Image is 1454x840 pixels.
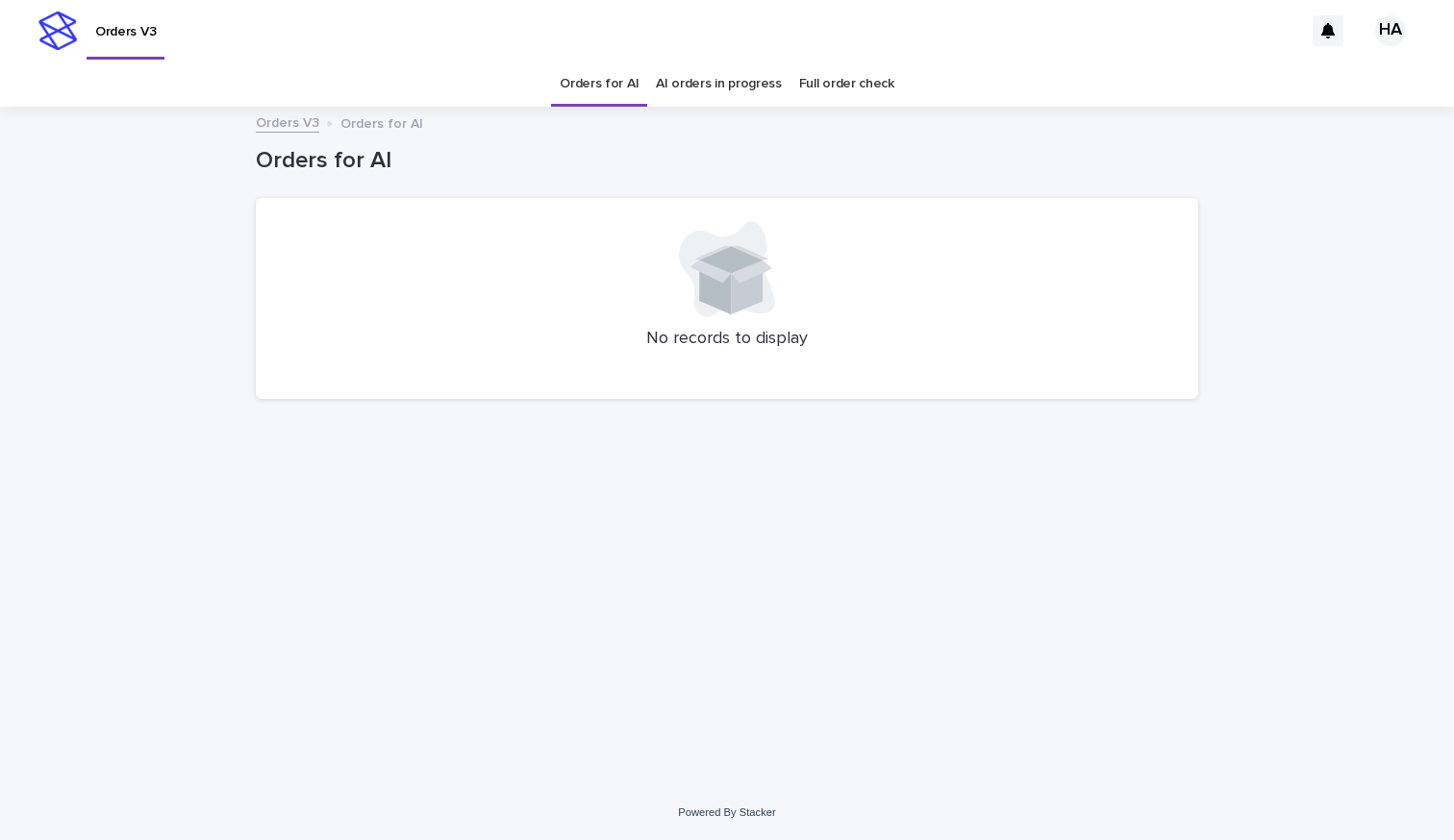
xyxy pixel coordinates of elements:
h1: Orders for AI [256,147,1198,175]
p: Orders for AI [340,111,423,133]
a: Orders V3 [256,111,319,133]
p: No records to display [279,329,1175,350]
img: stacker-logo-s-only.png [38,12,77,50]
a: Powered By Stacker [678,806,775,818]
div: HA [1375,15,1406,46]
a: Orders for AI [560,62,639,107]
a: Full order check [799,62,894,107]
a: AI orders in progress [656,62,782,107]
